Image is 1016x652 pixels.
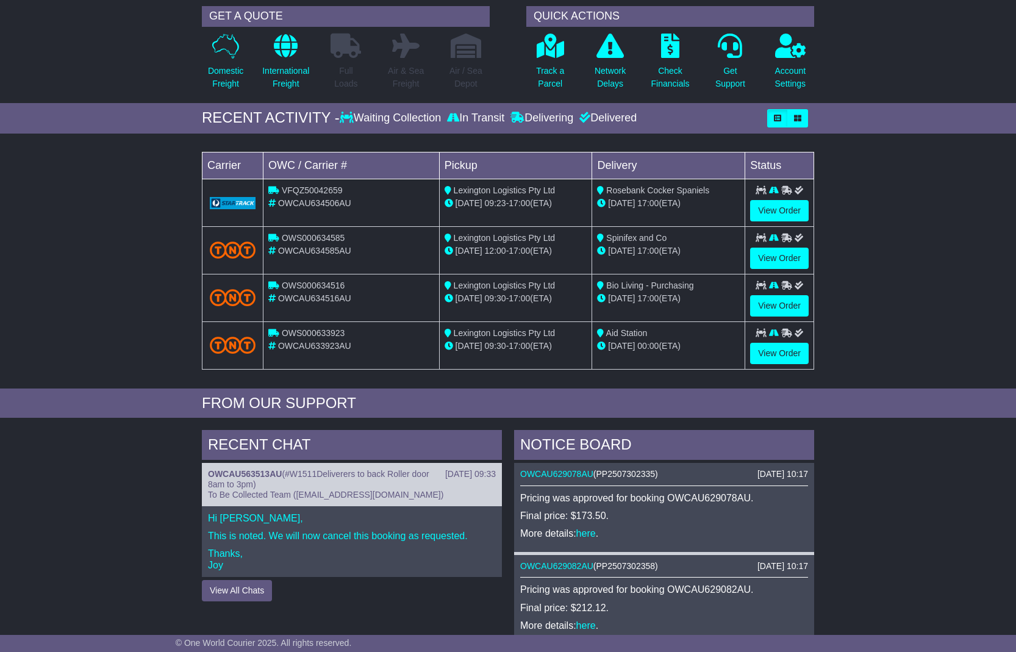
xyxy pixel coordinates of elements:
span: OWCAU634585AU [278,246,351,256]
p: Track a Parcel [536,65,564,90]
td: Status [745,152,814,179]
p: Thanks, Joy [208,548,496,571]
span: OWCAU634516AU [278,293,351,303]
p: Check Financials [651,65,690,90]
a: NetworkDelays [594,33,626,97]
span: Spinifex and Co [606,233,667,243]
span: Bio Living - Purchasing [606,281,693,290]
div: Waiting Collection [340,112,444,125]
span: [DATE] [456,246,482,256]
span: [DATE] [608,198,635,208]
p: Air / Sea Depot [449,65,482,90]
a: here [576,528,596,539]
img: TNT_Domestic.png [210,337,256,353]
p: Pricing was approved for booking OWCAU629078AU. [520,492,808,504]
span: OWCAU633923AU [278,341,351,351]
div: - (ETA) [445,197,587,210]
a: DomesticFreight [207,33,244,97]
a: View Order [750,343,809,364]
div: NOTICE BOARD [514,430,814,463]
p: Final price: $212.12. [520,602,808,614]
a: Track aParcel [535,33,565,97]
span: [DATE] [456,198,482,208]
img: GetCarrierServiceLogo [210,197,256,209]
a: View Order [750,248,809,269]
div: In Transit [444,112,507,125]
a: OWCAU563513AU [208,469,282,479]
span: VFQZ50042659 [282,185,343,195]
div: GET A QUOTE [202,6,490,27]
span: PP2507302335 [596,469,656,479]
span: © One World Courier 2025. All rights reserved. [176,638,352,648]
span: 17:00 [509,246,530,256]
span: Lexington Logistics Pty Ltd [454,233,556,243]
a: CheckFinancials [651,33,690,97]
td: Pickup [439,152,592,179]
div: (ETA) [597,245,740,257]
p: This is noted. We will now cancel this booking as requested. [208,530,496,542]
span: 12:00 [485,246,506,256]
span: 00:00 [637,341,659,351]
p: Air & Sea Freight [388,65,424,90]
div: FROM OUR SUPPORT [202,395,814,412]
div: - (ETA) [445,245,587,257]
a: here [576,620,596,631]
p: Hi [PERSON_NAME], [208,512,496,524]
p: Account Settings [775,65,806,90]
p: Pricing was approved for booking OWCAU629082AU. [520,584,808,595]
td: Carrier [202,152,263,179]
div: ( ) [520,561,808,571]
div: ( ) [520,469,808,479]
span: 09:30 [485,293,506,303]
img: TNT_Domestic.png [210,289,256,306]
span: 17:00 [637,293,659,303]
div: RECENT CHAT [202,430,502,463]
p: Network Delays [595,65,626,90]
p: Get Support [715,65,745,90]
a: InternationalFreight [262,33,310,97]
span: [DATE] [608,293,635,303]
a: OWCAU629082AU [520,561,593,571]
span: 17:00 [637,198,659,208]
span: Aid Station [606,328,648,338]
span: 09:30 [485,341,506,351]
a: GetSupport [715,33,746,97]
div: [DATE] 09:33 [445,469,496,479]
span: [DATE] [456,341,482,351]
div: Delivering [507,112,576,125]
span: OWS000634585 [282,233,345,243]
a: OWCAU629078AU [520,469,593,479]
span: 09:23 [485,198,506,208]
p: Full Loads [331,65,361,90]
td: Delivery [592,152,745,179]
td: OWC / Carrier # [263,152,440,179]
span: [DATE] [608,341,635,351]
span: OWS000633923 [282,328,345,338]
span: 17:00 [509,293,530,303]
div: (ETA) [597,292,740,305]
div: Delivered [576,112,637,125]
span: Lexington Logistics Pty Ltd [454,281,556,290]
span: [DATE] [608,246,635,256]
p: More details: . [520,620,808,631]
span: Lexington Logistics Pty Ltd [454,328,556,338]
span: OWS000634516 [282,281,345,290]
div: QUICK ACTIONS [526,6,814,27]
div: (ETA) [597,340,740,353]
span: PP2507302358 [596,561,656,571]
a: View Order [750,200,809,221]
span: [DATE] [456,293,482,303]
div: - (ETA) [445,292,587,305]
p: Final price: $173.50. [520,510,808,521]
span: To Be Collected Team ([EMAIL_ADDRESS][DOMAIN_NAME]) [208,490,443,500]
span: Lexington Logistics Pty Ltd [454,185,556,195]
img: TNT_Domestic.png [210,242,256,258]
div: [DATE] 10:17 [757,469,808,479]
span: Rosebank Cocker Spaniels [606,185,709,195]
a: AccountSettings [775,33,807,97]
div: (ETA) [597,197,740,210]
div: RECENT ACTIVITY - [202,109,340,127]
span: 17:00 [637,246,659,256]
a: View Order [750,295,809,317]
p: More details: . [520,528,808,539]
